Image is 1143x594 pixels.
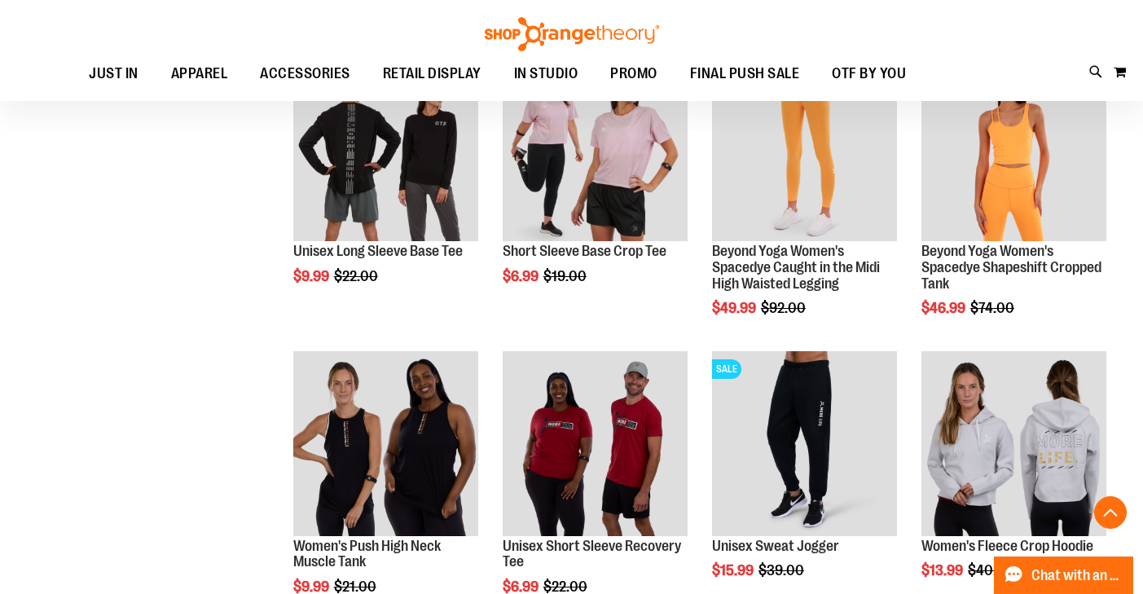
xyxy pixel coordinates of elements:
img: Product image for Push High Neck Muscle Tank [293,351,478,536]
span: $9.99 [293,268,332,284]
span: $49.99 [712,300,758,316]
a: Product image for Push High Neck Muscle Tank [293,351,478,539]
a: Product image for Short Sleeve Base Crop Tee [503,56,688,244]
span: $39.00 [758,562,807,579]
a: Women's Fleece Crop Hoodie [921,538,1093,554]
a: Product image for Unisex Sweat JoggerSALE [712,351,897,539]
span: PROMO [610,55,657,92]
div: product [704,48,905,358]
a: Product image for Womens Fleece Crop Hoodie [921,351,1106,539]
a: ACCESSORIES [244,55,367,93]
a: RETAIL DISPLAY [367,55,498,93]
a: Product image for Beyond Yoga Womens Spacedye Caught in the Midi High Waisted LeggingSALE [712,56,897,244]
a: Unisex Short Sleeve Recovery Tee [503,538,681,570]
span: SALE [712,359,741,379]
a: PROMO [594,55,674,93]
span: $74.00 [970,300,1017,316]
a: Beyond Yoga Women's Spacedye Caught in the Midi High Waisted Legging [712,243,880,292]
img: Product image for Beyond Yoga Womens Spacedye Caught in the Midi High Waisted Legging [712,56,897,241]
span: JUST IN [89,55,138,92]
span: $40.00 [968,562,1017,579]
a: Product image for Unisex Long Sleeve Base Tee [293,56,478,244]
span: $15.99 [712,562,756,579]
span: FINAL PUSH SALE [690,55,800,92]
a: OTF BY YOU [815,55,922,93]
a: JUST IN [73,55,155,93]
a: IN STUDIO [498,55,595,93]
a: FINAL PUSH SALE [674,55,816,93]
span: RETAIL DISPLAY [383,55,481,92]
img: Product image for Unisex Sweat Jogger [712,351,897,536]
span: ACCESSORIES [260,55,350,92]
a: Unisex Sweat Jogger [712,538,839,554]
img: Product image for Short Sleeve Base Crop Tee [503,56,688,241]
img: Product image for Beyond Yoga Womens Spacedye Shapeshift Cropped Tank [921,56,1106,241]
span: $13.99 [921,562,965,579]
span: $46.99 [921,300,968,316]
a: Women's Push High Neck Muscle Tank [293,538,441,570]
a: Product image for Unisex SS Recovery Tee [503,351,688,539]
button: Chat with an Expert [994,557,1134,594]
div: product [495,48,696,326]
div: product [285,48,486,326]
button: Back To Top [1094,496,1127,529]
span: APPAREL [171,55,228,92]
span: $19.00 [543,268,589,284]
span: $92.00 [761,300,808,316]
div: product [913,48,1114,358]
a: Product image for Beyond Yoga Womens Spacedye Shapeshift Cropped Tank [921,56,1106,244]
span: IN STUDIO [514,55,578,92]
span: OTF BY YOU [832,55,906,92]
img: Product image for Unisex SS Recovery Tee [503,351,688,536]
a: Short Sleeve Base Crop Tee [503,243,666,259]
a: Unisex Long Sleeve Base Tee [293,243,463,259]
img: Shop Orangetheory [482,17,662,51]
a: Beyond Yoga Women's Spacedye Shapeshift Cropped Tank [921,243,1101,292]
a: APPAREL [155,55,244,92]
span: $22.00 [334,268,380,284]
img: Product image for Womens Fleece Crop Hoodie [921,351,1106,536]
span: Chat with an Expert [1031,568,1123,583]
span: $6.99 [503,268,541,284]
img: Product image for Unisex Long Sleeve Base Tee [293,56,478,241]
